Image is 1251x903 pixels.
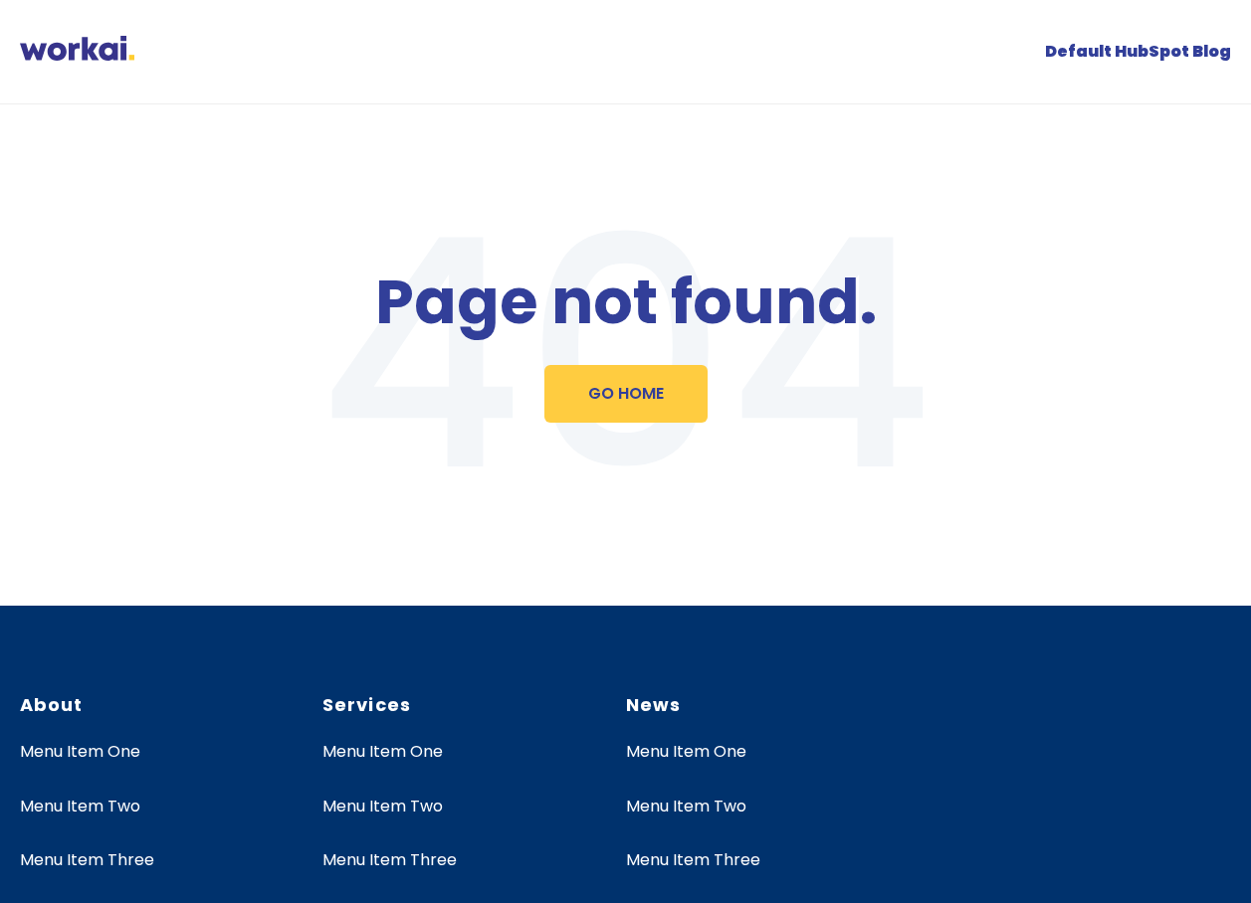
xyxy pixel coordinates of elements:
a: Menu Item One [626,740,746,763]
a: Menu Item Three [626,848,760,871]
a: Go Home [544,365,708,423]
a: Default HubSpot Blog [1045,40,1231,63]
nav: Main menu [1034,25,1231,79]
a: Menu Item Three [322,848,457,871]
a: Menu Item Three [20,848,154,871]
a: Menu Item Two [322,795,443,817]
h4: Services [322,694,589,717]
h1: Page not found. [20,264,1231,341]
a: Menu Item Two [20,795,140,817]
a: Menu Item One [322,740,443,763]
h4: About [20,694,287,717]
h4: News [626,694,893,717]
a: Menu Item Two [626,795,746,817]
img: workai-logo-1 [20,36,134,61]
a: Menu Item One [20,740,140,763]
